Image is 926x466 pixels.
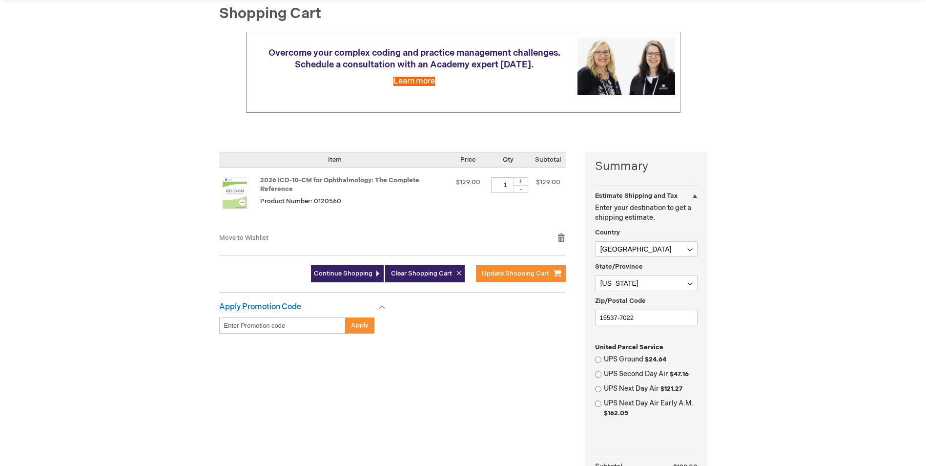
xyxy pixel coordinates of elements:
[393,77,435,86] a: Learn more
[595,203,698,223] p: Enter your destination to get a shipping estimate.
[219,317,346,334] input: Enter Promotion code
[260,176,419,193] a: 2026 ICD-10-CM for Ophthalmology: The Complete Reference
[219,177,260,223] a: 2026 ICD-10-CM for Ophthalmology: The Complete Reference
[577,38,675,95] img: Schedule a consultation with an Academy expert today
[345,317,374,334] button: Apply
[385,265,465,282] button: Clear Shopping Cart
[514,185,528,193] div: -
[219,5,321,22] span: Shopping Cart
[514,177,528,186] div: +
[595,297,646,305] span: Zip/Postal Code
[595,263,643,271] span: State/Province
[391,270,452,277] span: Clear Shopping Cart
[268,48,560,70] span: Overcome your complex coding and practice management challenges. Schedule a consultation with an ...
[491,177,520,193] input: Qty
[476,265,566,282] button: Update Shopping Cart
[219,234,268,242] a: Move to Wishlist
[311,265,384,282] a: Continue Shopping
[595,343,663,351] span: United Parcel Service
[503,156,514,164] span: Qty
[535,156,561,164] span: Subtotal
[604,355,698,364] label: UPS Ground
[604,399,698,418] label: UPS Next Day Air Early A.M.
[604,384,698,394] label: UPS Next Day Air
[328,156,342,164] span: Item
[604,369,698,379] label: UPS Second Day Air
[645,356,666,363] span: $24.64
[351,321,369,329] span: Apply
[482,270,549,277] span: Update Shopping Cart
[660,385,682,393] span: $121.27
[595,192,678,200] strong: Estimate Shipping and Tax
[219,177,250,209] img: 2026 ICD-10-CM for Ophthalmology: The Complete Reference
[536,178,560,186] span: $129.00
[595,158,698,175] strong: Summary
[260,197,341,205] span: Product Number: 0120560
[460,156,475,164] span: Price
[456,178,480,186] span: $129.00
[604,409,628,417] span: $162.05
[314,270,372,277] span: Continue Shopping
[670,370,689,378] span: $47.16
[219,302,301,312] strong: Apply Promotion Code
[595,229,620,236] span: Country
